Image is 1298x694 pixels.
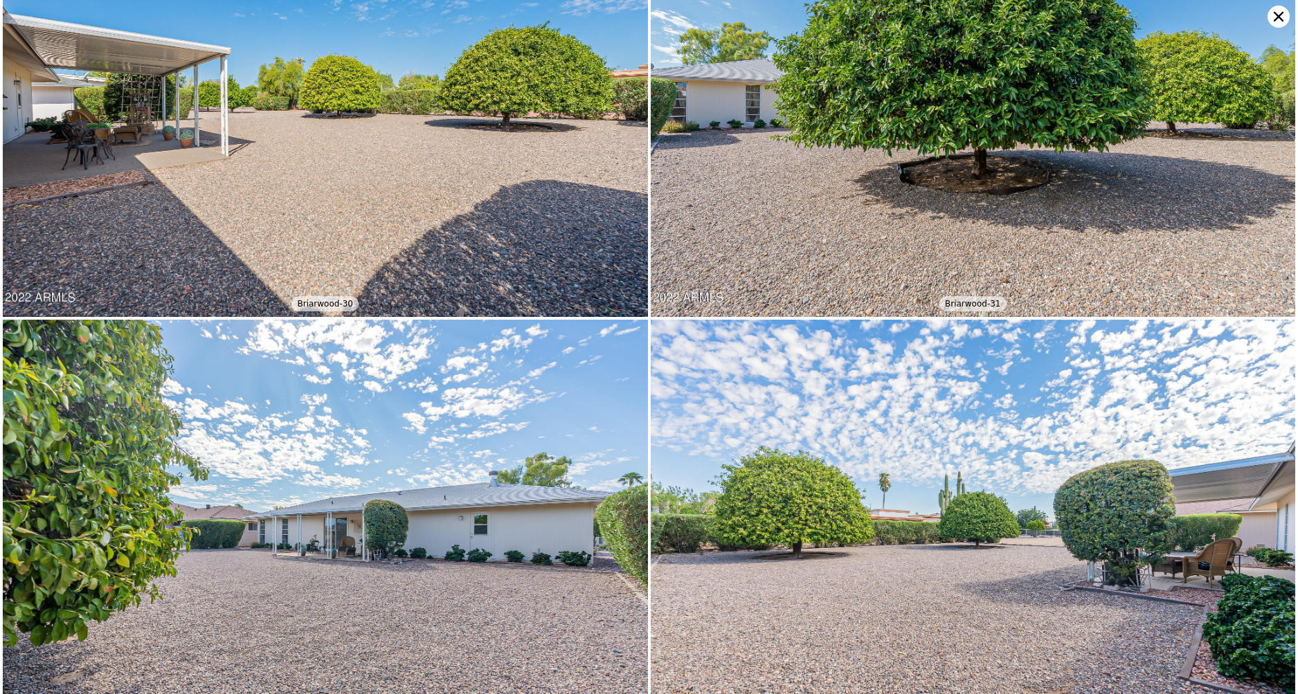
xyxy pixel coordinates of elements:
[291,296,359,311] div: Briarwood-30
[939,296,1007,311] div: Briarwood-31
